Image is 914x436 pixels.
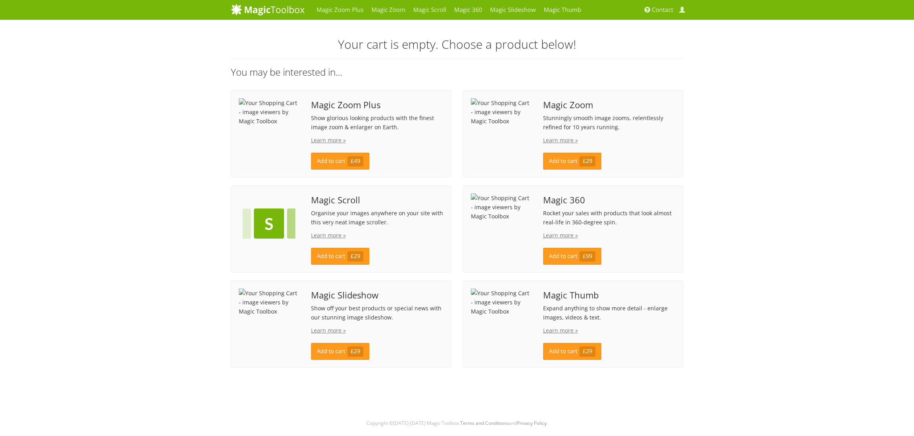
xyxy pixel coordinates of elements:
[543,113,675,132] p: Stunningly smooth image zooms, relentlessly refined for 10 years running.
[311,208,443,227] p: Organise your images anywhere on your site with this very neat image scroller.
[239,193,299,254] img: Your Shopping Cart - image viewers by Magic Toolbox
[543,248,602,265] a: Add to cart£99
[471,289,531,316] img: Your Shopping Cart - image viewers by Magic Toolbox
[311,153,370,170] a: Add to cart£49
[231,4,305,15] img: MagicToolbox.com - Image tools for your website
[311,113,443,132] p: Show glorious looking products with the finest image zoom & enlarger on Earth.
[543,327,578,334] a: Learn more »
[543,291,675,300] span: Magic Thumb
[311,343,370,360] a: Add to cart£29
[231,67,683,77] h3: You may be interested in…
[460,420,509,426] a: Terms and Conditions
[543,304,675,322] p: Expand anything to show more detail - enlarge images, videos & text.
[311,304,443,322] p: Show off your best products or special news with our stunning image slideshow.
[239,289,299,316] img: Your Shopping Cart - image viewers by Magic Toolbox
[348,346,364,357] span: £29
[231,38,683,51] h2: Your cart is empty. Choose a product below!
[543,195,675,205] span: Magic 360
[311,100,443,109] span: Magic Zoom Plus
[311,231,346,239] a: Learn more »
[311,195,443,205] span: Magic Scroll
[580,251,596,262] span: £99
[311,327,346,334] a: Learn more »
[311,136,346,144] a: Learn more »
[471,98,531,126] img: Your Shopping Cart - image viewers by Magic Toolbox
[543,343,602,360] a: Add to cart£29
[652,6,673,14] span: Contact
[543,231,578,239] a: Learn more »
[543,153,602,170] a: Add to cart£29
[348,251,364,262] span: £29
[517,420,547,426] a: Privacy Policy
[543,208,675,227] p: Rocket your sales with products that look almost real-life in 360-degree spin.
[311,248,370,265] a: Add to cart£29
[580,346,596,357] span: £29
[543,100,675,109] span: Magic Zoom
[543,136,578,144] a: Learn more »
[348,156,364,166] span: £49
[471,193,531,221] img: Your Shopping Cart - image viewers by Magic Toolbox
[239,98,299,126] img: Your Shopping Cart - image viewers by Magic Toolbox
[311,291,443,300] span: Magic Slideshow
[580,156,596,166] span: £29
